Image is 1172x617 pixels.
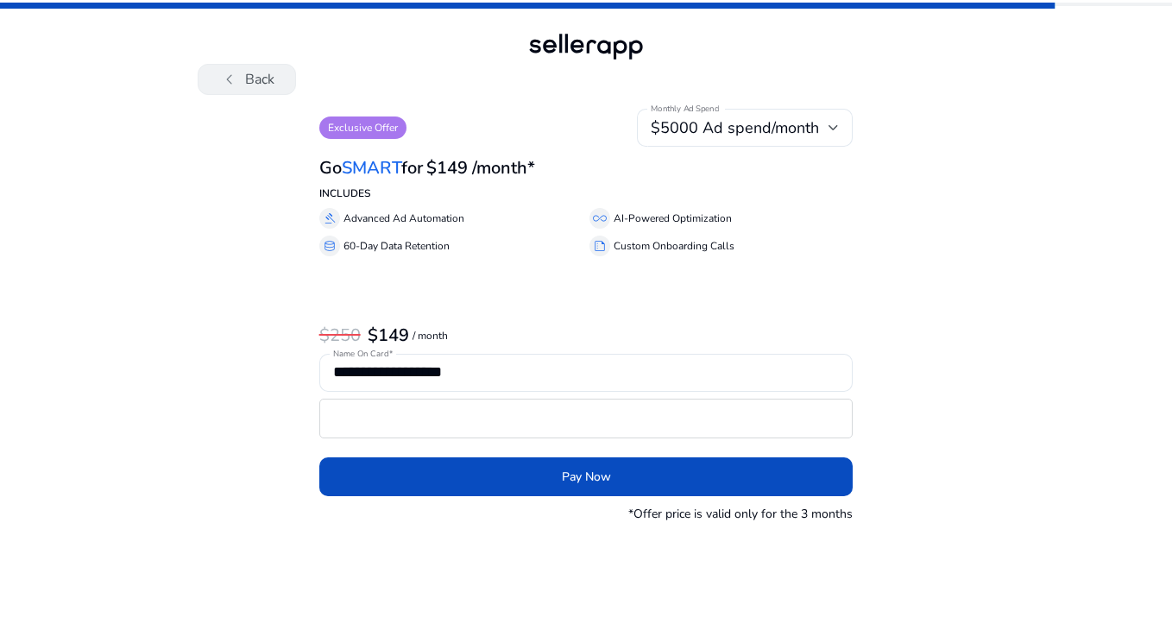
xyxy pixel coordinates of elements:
h3: $250 [319,325,361,346]
button: chevron_leftBack [198,64,296,95]
span: Pay Now [562,468,611,486]
span: chevron_left [219,69,240,90]
span: all_inclusive [593,211,607,225]
h3: $149 /month* [426,158,535,179]
iframe: Secure card payment input frame [329,401,844,436]
p: Exclusive Offer [319,116,406,139]
mat-label: Monthly Ad Spend [651,103,719,115]
span: database [323,239,337,253]
p: / month [413,331,448,342]
p: 60-Day Data Retention [343,238,450,254]
mat-label: Name On Card [333,348,388,360]
span: SMART [342,156,401,179]
p: Advanced Ad Automation [343,211,464,226]
p: *Offer price is valid only for the 3 months [628,505,853,523]
b: $149 [368,324,409,347]
h3: Go for [319,158,423,179]
p: Custom Onboarding Calls [614,238,734,254]
span: summarize [593,239,607,253]
p: AI-Powered Optimization [614,211,732,226]
p: INCLUDES [319,186,854,201]
span: gavel [323,211,337,225]
button: Pay Now [319,457,854,496]
span: $5000 Ad spend/month [651,117,819,138]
